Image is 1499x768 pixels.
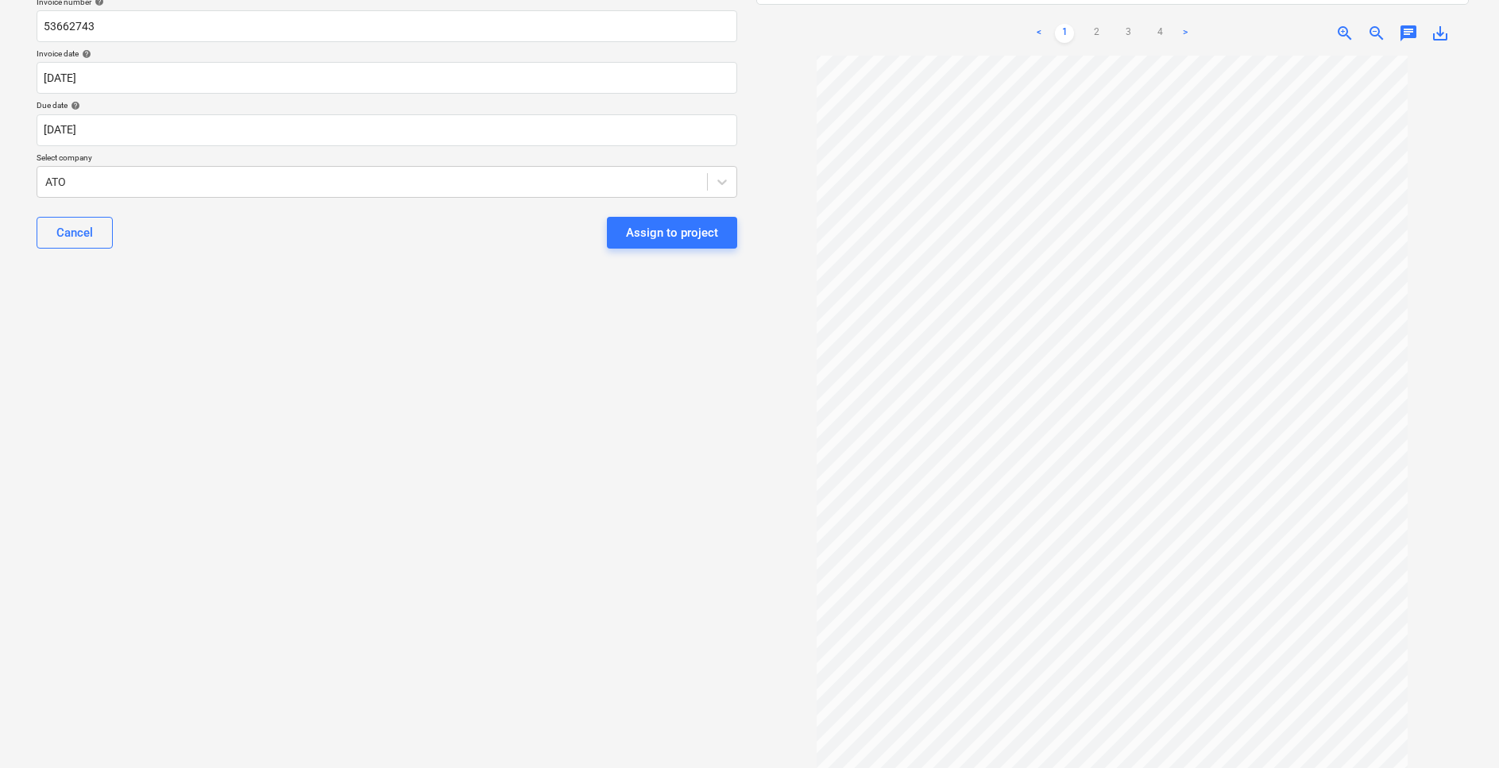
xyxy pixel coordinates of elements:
span: zoom_in [1335,24,1354,43]
button: Cancel [37,217,113,249]
div: Due date [37,100,737,110]
a: Previous page [1030,24,1049,43]
span: chat [1399,24,1418,43]
a: Page 3 [1118,24,1138,43]
span: help [68,101,80,110]
span: help [79,49,91,59]
span: save_alt [1431,24,1450,43]
a: Page 4 [1150,24,1169,43]
button: Assign to project [607,217,737,249]
div: Cancel [56,222,93,243]
a: Page 1 is your current page [1055,24,1074,43]
input: Invoice date not specified [37,62,737,94]
div: Assign to project [626,222,718,243]
a: Page 2 [1087,24,1106,43]
input: Invoice number [37,10,737,42]
a: Next page [1176,24,1195,43]
span: zoom_out [1367,24,1386,43]
div: Invoice date [37,48,737,59]
input: Due date not specified [37,114,737,146]
p: Select company [37,152,737,166]
iframe: Chat Widget [1420,692,1499,768]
